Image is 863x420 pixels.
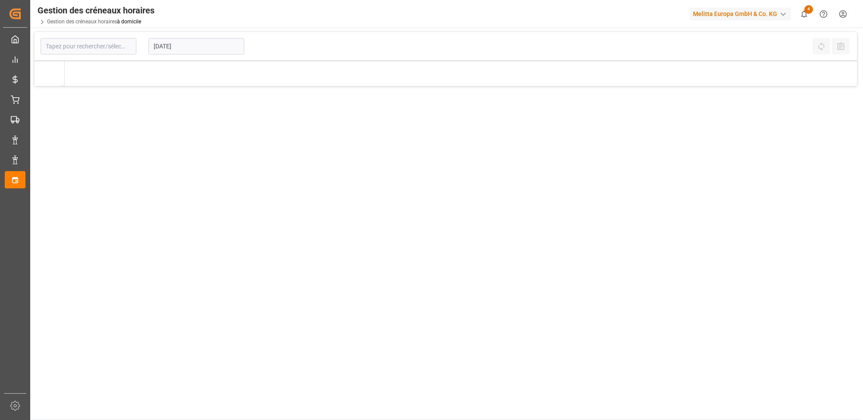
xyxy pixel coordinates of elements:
[117,19,141,25] a: à domicile
[814,4,833,24] button: Centre d'aide
[41,38,136,54] input: Tapez pour rechercher/sélectionner
[794,4,814,24] button: afficher 4 nouvelles notifications
[38,5,154,16] font: Gestion des créneaux horaires
[693,10,777,17] font: Melitta Europa GmbH & Co. KG
[148,38,244,54] input: JJ-MM-AAAA
[690,6,794,22] button: Melitta Europa GmbH & Co. KG
[807,6,810,12] font: 4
